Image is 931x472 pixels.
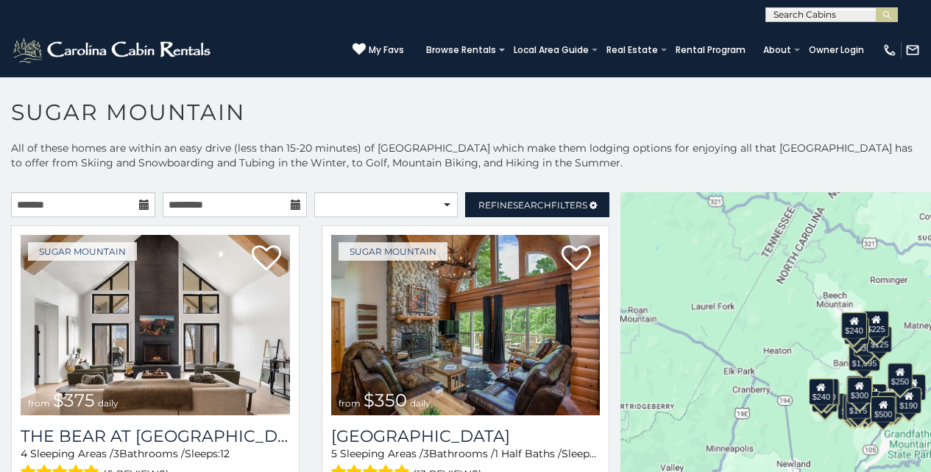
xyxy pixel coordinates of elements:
[506,40,596,60] a: Local Area Guide
[465,192,609,217] a: RefineSearchFilters
[495,447,562,460] span: 1 Half Baths /
[809,378,834,405] div: $240
[331,235,601,415] a: Grouse Moor Lodge from $350 daily
[331,426,601,446] h3: Grouse Moor Lodge
[597,447,606,460] span: 12
[252,244,281,275] a: Add to favorites
[801,40,871,60] a: Owner Login
[28,398,50,409] span: from
[888,363,913,390] div: $250
[863,311,888,337] div: $225
[364,390,407,411] span: $350
[478,200,587,211] span: Refine Filters
[98,398,118,409] span: daily
[21,426,290,446] h3: The Bear At Sugar Mountain
[220,447,230,460] span: 12
[843,394,868,420] div: $155
[878,392,903,418] div: $195
[841,312,866,339] div: $240
[21,235,290,415] a: The Bear At Sugar Mountain from $375 daily
[11,35,215,65] img: White-1-2.png
[419,40,503,60] a: Browse Rentals
[423,447,429,460] span: 3
[905,43,920,57] img: mail-regular-white.png
[331,235,601,415] img: Grouse Moor Lodge
[599,40,665,60] a: Real Estate
[562,244,591,275] a: Add to favorites
[53,390,95,411] span: $375
[28,242,137,261] a: Sugar Mountain
[882,43,897,57] img: phone-regular-white.png
[846,392,871,419] div: $175
[756,40,799,60] a: About
[21,426,290,446] a: The Bear At [GEOGRAPHIC_DATA]
[339,242,447,261] a: Sugar Mountain
[113,447,119,460] span: 3
[901,374,926,401] div: $155
[847,377,872,404] div: $300
[668,40,753,60] a: Rental Program
[353,43,404,57] a: My Favs
[871,396,896,423] div: $500
[331,426,601,446] a: [GEOGRAPHIC_DATA]
[331,447,337,460] span: 5
[339,398,361,409] span: from
[410,398,431,409] span: daily
[896,387,921,414] div: $190
[862,384,887,410] div: $200
[369,43,404,57] span: My Favs
[849,345,881,371] div: $1,095
[513,200,551,211] span: Search
[867,326,892,353] div: $125
[21,447,27,460] span: 4
[846,376,871,402] div: $190
[21,235,290,415] img: The Bear At Sugar Mountain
